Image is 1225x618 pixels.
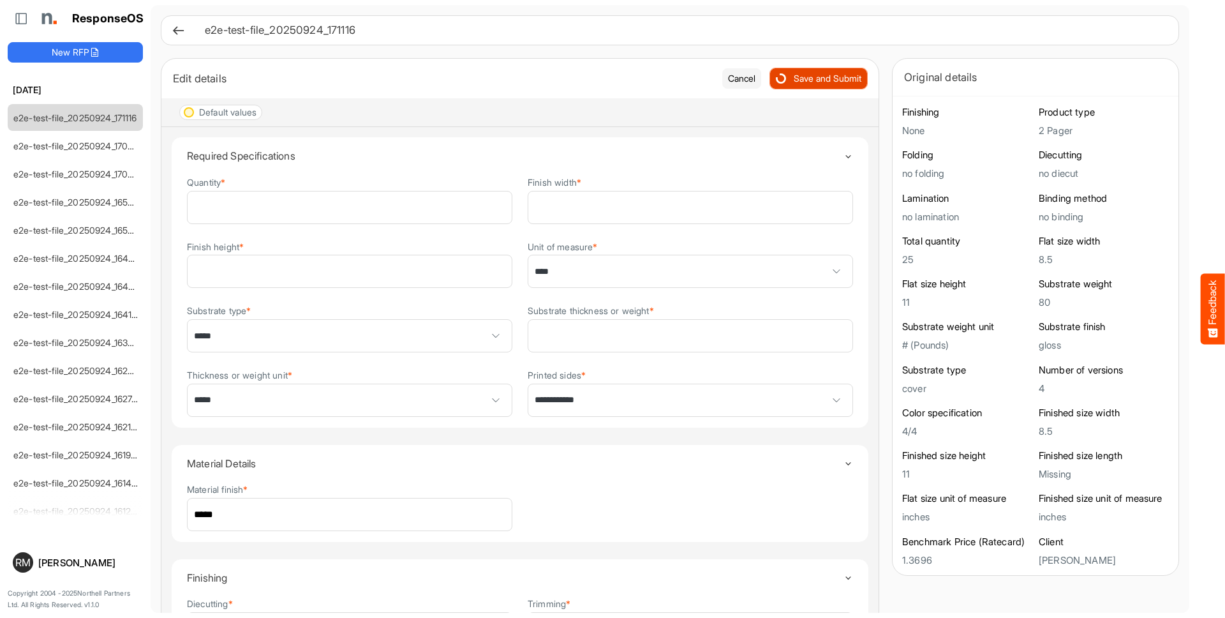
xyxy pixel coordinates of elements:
div: Original details [904,68,1167,86]
h6: Flat size unit of measure [902,492,1032,505]
h6: Substrate type [902,364,1032,377]
h5: 11 [902,469,1032,479]
a: e2e-test-file_20250924_162747 [13,393,142,404]
h5: 2 Pager [1039,125,1169,136]
a: e2e-test-file_20250924_164246 [13,281,145,292]
h6: Flat size height [902,278,1032,290]
a: e2e-test-file_20250924_164137 [13,309,142,320]
summary: Toggle content [187,137,853,174]
h5: gloss [1039,340,1169,350]
h6: Color specification [902,407,1032,419]
label: Substrate type [187,306,251,315]
label: Material finish [187,485,248,494]
h5: inches [902,511,1032,522]
h6: Binding method [1039,192,1169,205]
a: e2e-test-file_20250924_162142 [13,421,142,432]
h6: Lamination [902,192,1032,205]
h6: Diecutting [1039,149,1169,162]
h6: Substrate finish [1039,320,1169,333]
h6: Finished size length [1039,449,1169,462]
h5: no diecut [1039,168,1169,179]
a: e2e-test-file_20250924_165507 [13,197,144,207]
a: e2e-test-file_20250924_170558 [13,140,144,151]
h4: Required Specifications [187,150,843,162]
h6: Number of versions [1039,364,1169,377]
label: Unit of measure [528,242,598,252]
h5: no lamination [902,211,1032,222]
h6: Substrate weight [1039,278,1169,290]
h4: Material Details [187,458,843,469]
h5: 80 [1039,297,1169,308]
label: Finish width [528,177,581,187]
h6: Finished size unit of measure [1039,492,1169,505]
h5: 25 [902,254,1032,265]
h6: [DATE] [8,83,143,97]
button: New RFP [8,42,143,63]
h6: Finished size height [902,449,1032,462]
h6: Folding [902,149,1032,162]
summary: Toggle content [187,445,853,482]
a: e2e-test-file_20250924_165023 [13,225,144,236]
h6: Finished size width [1039,407,1169,419]
h6: Finishing [902,106,1032,119]
a: e2e-test-file_20250924_161957 [13,449,141,460]
h5: 11 [902,297,1032,308]
button: Cancel [722,68,761,89]
a: e2e-test-file_20250924_161429 [13,478,142,488]
label: Thickness or weight unit [187,370,292,380]
h5: 4 [1039,383,1169,394]
div: [PERSON_NAME] [38,558,138,568]
h6: e2e-test-file_20250924_171116 [205,25,1158,36]
h5: 8.5 [1039,426,1169,437]
h5: no folding [902,168,1032,179]
h5: # (Pounds) [902,340,1032,350]
span: RM [15,557,31,568]
label: Printed sides [528,370,586,380]
h6: Substrate weight unit [902,320,1032,333]
p: Copyright 2004 - 2025 Northell Partners Ltd. All Rights Reserved. v 1.1.0 [8,588,143,610]
label: Quantity [187,177,225,187]
h5: None [902,125,1032,136]
h6: Flat size width [1039,235,1169,248]
h5: Missing [1039,469,1169,479]
label: Finish height [187,242,244,252]
a: e2e-test-file_20250924_171116 [13,112,137,123]
a: e2e-test-file_20250924_162904 [13,365,145,376]
h6: Total quantity [902,235,1032,248]
h4: Finishing [187,572,843,584]
div: Edit details [173,70,713,87]
h6: Product type [1039,106,1169,119]
h5: no binding [1039,211,1169,222]
h5: 1.3696 [902,555,1032,566]
button: Feedback [1201,274,1225,345]
h5: 4/4 [902,426,1032,437]
label: Diecutting [187,599,233,608]
label: Substrate thickness or weight [528,306,654,315]
div: Default values [199,108,256,117]
summary: Toggle content [187,559,853,596]
a: e2e-test-file_20250924_170436 [13,169,144,179]
a: e2e-test-file_20250924_163739 [13,337,143,348]
h5: cover [902,383,1032,394]
label: Trimming [528,599,570,608]
h5: inches [1039,511,1169,522]
h6: Benchmark Price (Ratecard) [902,536,1032,548]
h6: Client [1039,536,1169,548]
img: Northell [35,6,61,31]
h5: [PERSON_NAME] [1039,555,1169,566]
h1: ResponseOS [72,12,144,26]
a: e2e-test-file_20250924_164712 [13,253,142,264]
h5: 8.5 [1039,254,1169,265]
